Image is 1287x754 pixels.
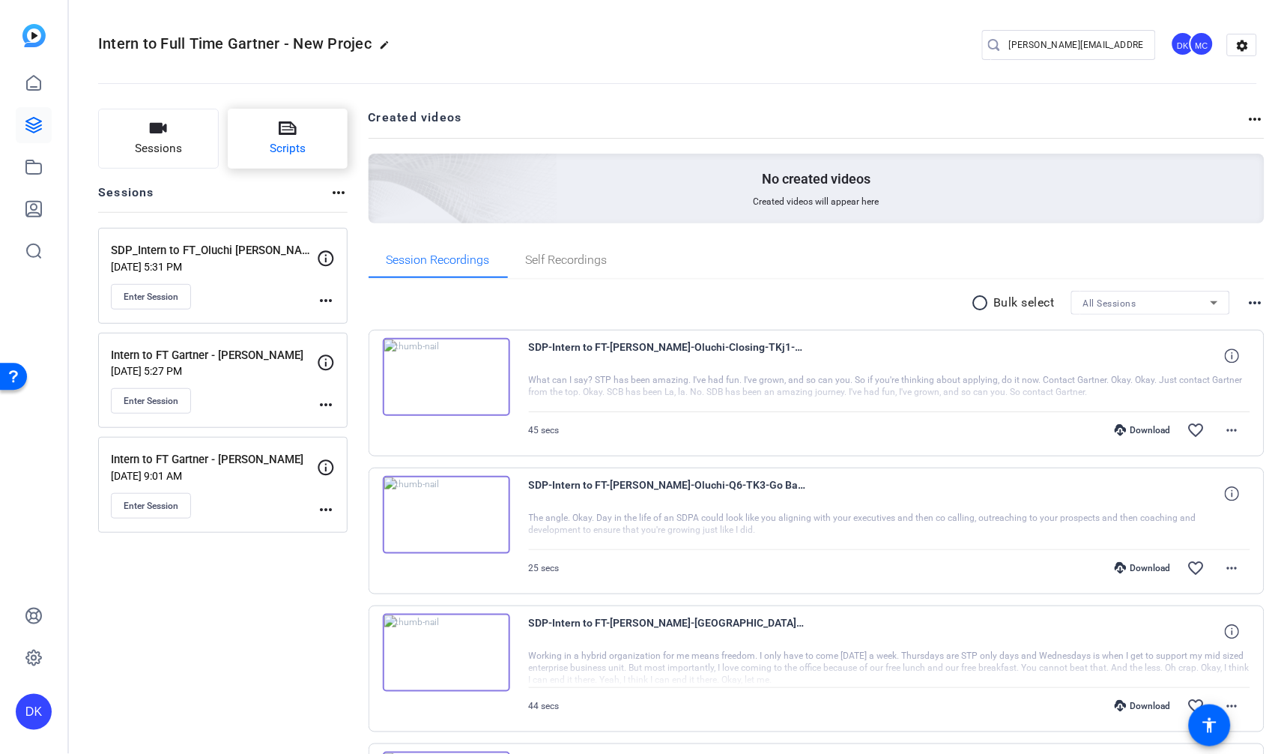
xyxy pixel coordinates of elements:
[1247,110,1265,128] mat-icon: more_horiz
[111,493,191,519] button: Enter Session
[111,451,317,468] p: Intern to FT Gartner - [PERSON_NAME]
[317,396,335,414] mat-icon: more_horiz
[1223,421,1241,439] mat-icon: more_horiz
[98,109,219,169] button: Sessions
[1187,559,1205,577] mat-icon: favorite_border
[270,140,306,157] span: Scripts
[1247,294,1265,312] mat-icon: more_horiz
[16,694,52,730] div: DK
[111,261,317,273] p: [DATE] 5:31 PM
[22,24,46,47] img: blue-gradient.svg
[994,294,1056,312] p: Bulk select
[201,5,558,331] img: Creted videos background
[124,291,178,303] span: Enter Session
[330,184,348,202] mat-icon: more_horiz
[228,109,348,169] button: Scripts
[1223,697,1241,715] mat-icon: more_horiz
[972,294,994,312] mat-icon: radio_button_unchecked
[124,500,178,512] span: Enter Session
[135,140,182,157] span: Sessions
[387,254,490,266] span: Session Recordings
[1187,421,1205,439] mat-icon: favorite_border
[317,501,335,519] mat-icon: more_horiz
[529,563,560,573] span: 25 secs
[383,338,510,416] img: thumb-nail
[111,470,317,482] p: [DATE] 9:01 AM
[124,395,178,407] span: Enter Session
[1171,31,1197,58] ngx-avatar: David King
[111,388,191,414] button: Enter Session
[111,242,317,259] p: SDP_Intern to FT_Oluchi [PERSON_NAME]
[111,284,191,310] button: Enter Session
[111,365,317,377] p: [DATE] 5:27 PM
[98,34,372,52] span: Intern to Full Time Gartner - New Projec
[1107,562,1178,574] div: Download
[529,701,560,711] span: 44 secs
[1083,298,1136,309] span: All Sessions
[529,425,560,435] span: 45 secs
[526,254,608,266] span: Self Recordings
[1009,36,1144,54] input: Search
[1187,697,1205,715] mat-icon: favorite_border
[1107,700,1178,712] div: Download
[98,184,154,212] h2: Sessions
[1228,34,1258,57] mat-icon: settings
[1201,717,1219,735] mat-icon: accessibility
[1107,424,1178,436] div: Download
[529,338,806,374] span: SDP-Intern to FT-[PERSON_NAME]-Oluchi-Closing-TKj1-2025-09-17-10-02-39-809-0
[1223,559,1241,577] mat-icon: more_horiz
[317,292,335,310] mat-icon: more_horiz
[762,170,870,188] p: No created videos
[111,347,317,364] p: Intern to FT Gartner - [PERSON_NAME]
[1190,31,1214,56] div: MC
[529,614,806,650] span: SDP-Intern to FT-[PERSON_NAME]-[GEOGRAPHIC_DATA]-Q9-TK3-2025-09-17-09-59-15-589-0
[369,109,1247,138] h2: Created videos
[1171,31,1196,56] div: DK
[754,196,879,208] span: Created videos will appear here
[383,476,510,554] img: thumb-nail
[529,476,806,512] span: SDP-Intern to FT-[PERSON_NAME]-Oluchi-Q6-TK3-Go Back-2025-09-17-10-00-55-225-0
[1190,31,1216,58] ngx-avatar: Michael Caso
[379,40,397,58] mat-icon: edit
[383,614,510,692] img: thumb-nail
